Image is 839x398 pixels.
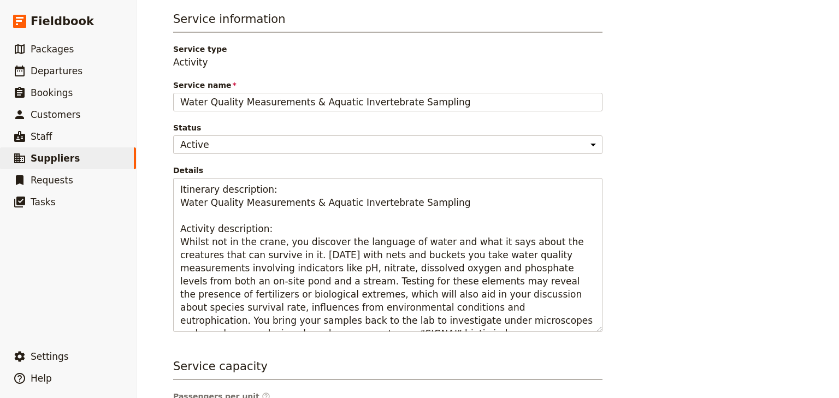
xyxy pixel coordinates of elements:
span: Packages [31,44,74,55]
span: Requests [31,175,73,186]
select: Status [173,135,602,154]
span: Help [31,373,52,384]
input: Service name [173,93,602,111]
h3: Service capacity [173,358,602,380]
span: Service name [173,80,602,91]
span: Fieldbook [31,13,94,29]
span: Customers [31,109,80,120]
span: Tasks [31,197,56,207]
span: Status [173,122,602,133]
textarea: Details [173,178,602,332]
span: Bookings [31,87,73,98]
span: Details [173,165,602,176]
h3: Service information [173,11,602,33]
span: Staff [31,131,52,142]
span: Departures [31,66,82,76]
span: Settings [31,351,69,362]
p: Activity [173,56,602,69]
p: Service type [173,44,602,55]
span: Suppliers [31,153,80,164]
